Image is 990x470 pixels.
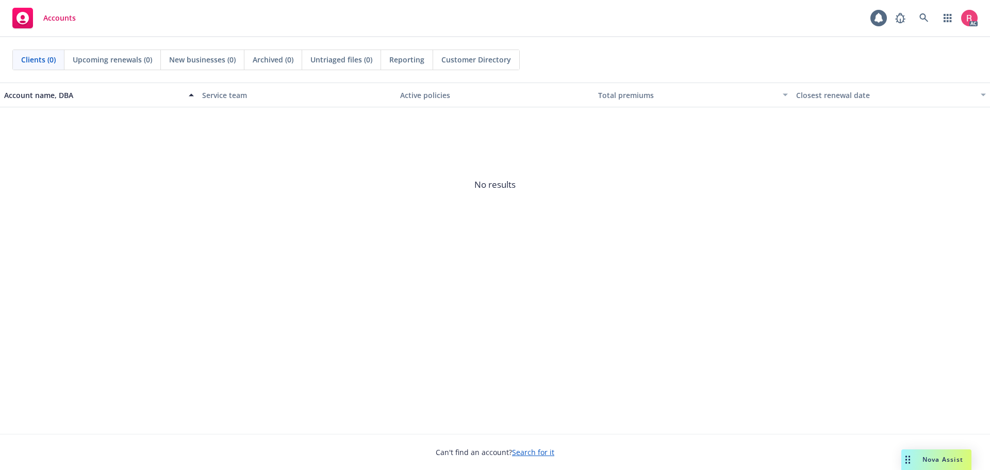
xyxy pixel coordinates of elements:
[253,54,293,65] span: Archived (0)
[901,449,971,470] button: Nova Assist
[169,54,236,65] span: New businesses (0)
[937,8,958,28] a: Switch app
[890,8,911,28] a: Report a Bug
[8,4,80,33] a: Accounts
[512,447,554,457] a: Search for it
[441,54,511,65] span: Customer Directory
[796,90,975,101] div: Closest renewal date
[961,10,978,26] img: photo
[21,54,56,65] span: Clients (0)
[73,54,152,65] span: Upcoming renewals (0)
[4,90,183,101] div: Account name, DBA
[436,447,554,458] span: Can't find an account?
[43,14,76,22] span: Accounts
[202,90,392,101] div: Service team
[922,455,963,464] span: Nova Assist
[598,90,777,101] div: Total premiums
[400,90,590,101] div: Active policies
[914,8,934,28] a: Search
[396,83,594,107] button: Active policies
[310,54,372,65] span: Untriaged files (0)
[901,449,914,470] div: Drag to move
[792,83,990,107] button: Closest renewal date
[594,83,792,107] button: Total premiums
[389,54,424,65] span: Reporting
[198,83,396,107] button: Service team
